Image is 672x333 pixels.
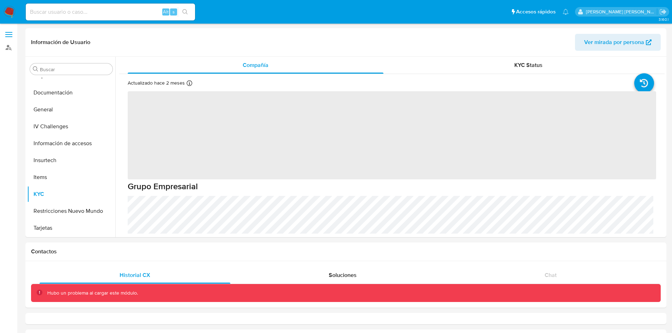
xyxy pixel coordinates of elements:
span: Ver mirada por persona [584,34,644,51]
button: search-icon [178,7,192,17]
span: ‌ [128,91,656,179]
span: KYC Status [514,61,543,69]
button: Tarjetas [27,220,115,236]
button: Ver mirada por persona [575,34,661,51]
input: Buscar [40,66,110,73]
button: Restricciones Nuevo Mundo [27,203,115,220]
h1: Información de Usuario [31,39,90,46]
span: Historial CX [120,271,150,279]
button: Items [27,169,115,186]
span: Compañía [243,61,268,69]
span: Accesos rápidos [516,8,556,16]
span: Soluciones [329,271,357,279]
button: KYC [27,186,115,203]
p: Hubo un problema al cargar este módulo. [47,290,138,296]
span: Alt [163,8,169,15]
button: IV Challenges [27,118,115,135]
p: Actualizado hace 2 meses [128,80,185,86]
button: Información de accesos [27,135,115,152]
h1: Grupo Empresarial [128,181,656,192]
p: ext_jesssali@mercadolibre.com.mx [586,8,657,15]
h6: Estructura corporativa [128,235,656,246]
a: Salir [659,8,667,16]
span: s [172,8,175,15]
input: Buscar usuario o caso... [26,7,195,17]
a: Notificaciones [563,9,569,15]
button: Buscar [33,66,38,72]
h1: Contactos [31,248,661,255]
span: Chat [545,271,557,279]
button: Documentación [27,84,115,101]
button: General [27,101,115,118]
button: Insurtech [27,152,115,169]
